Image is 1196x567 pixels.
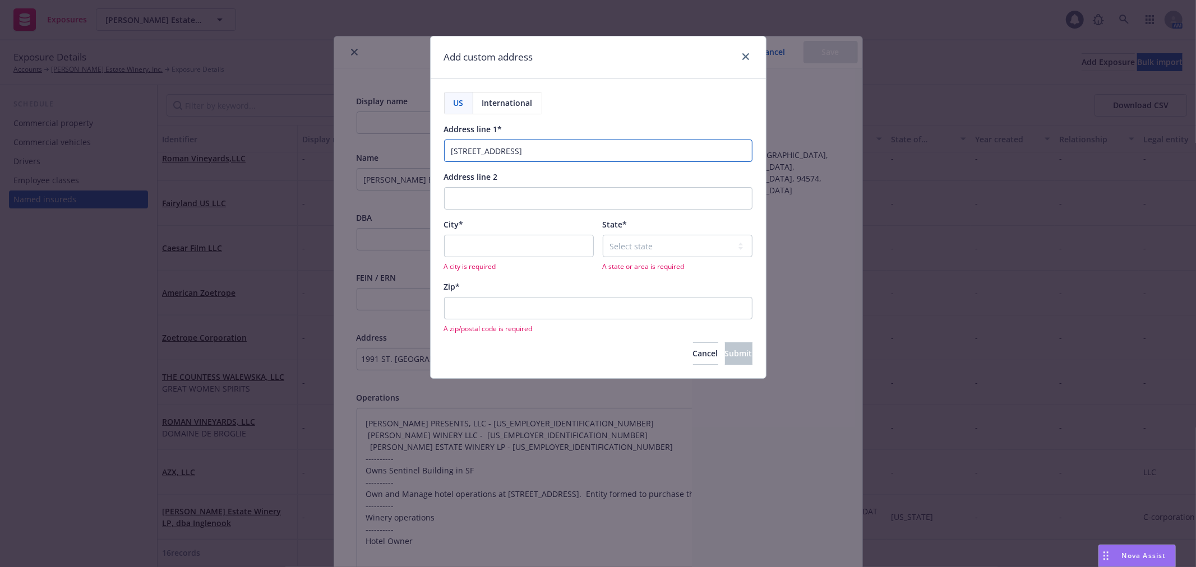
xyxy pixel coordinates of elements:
button: Submit [725,342,752,365]
a: close [739,50,752,63]
span: A city is required [444,262,594,271]
h1: Add custom address [444,50,533,64]
span: Address line 1* [444,124,502,134]
span: A state or area is required [603,262,752,271]
span: Address line 2 [444,171,498,182]
span: Nova Assist [1122,551,1166,560]
span: State* [603,219,627,230]
span: Cancel [693,348,718,359]
button: Nova Assist [1098,545,1176,567]
span: Submit [725,348,752,359]
div: Drag to move [1099,545,1113,566]
button: Cancel [693,342,718,365]
span: International [482,97,533,109]
span: City* [444,219,464,230]
span: A zip/postal code is required [444,324,752,333]
span: US [454,97,464,109]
